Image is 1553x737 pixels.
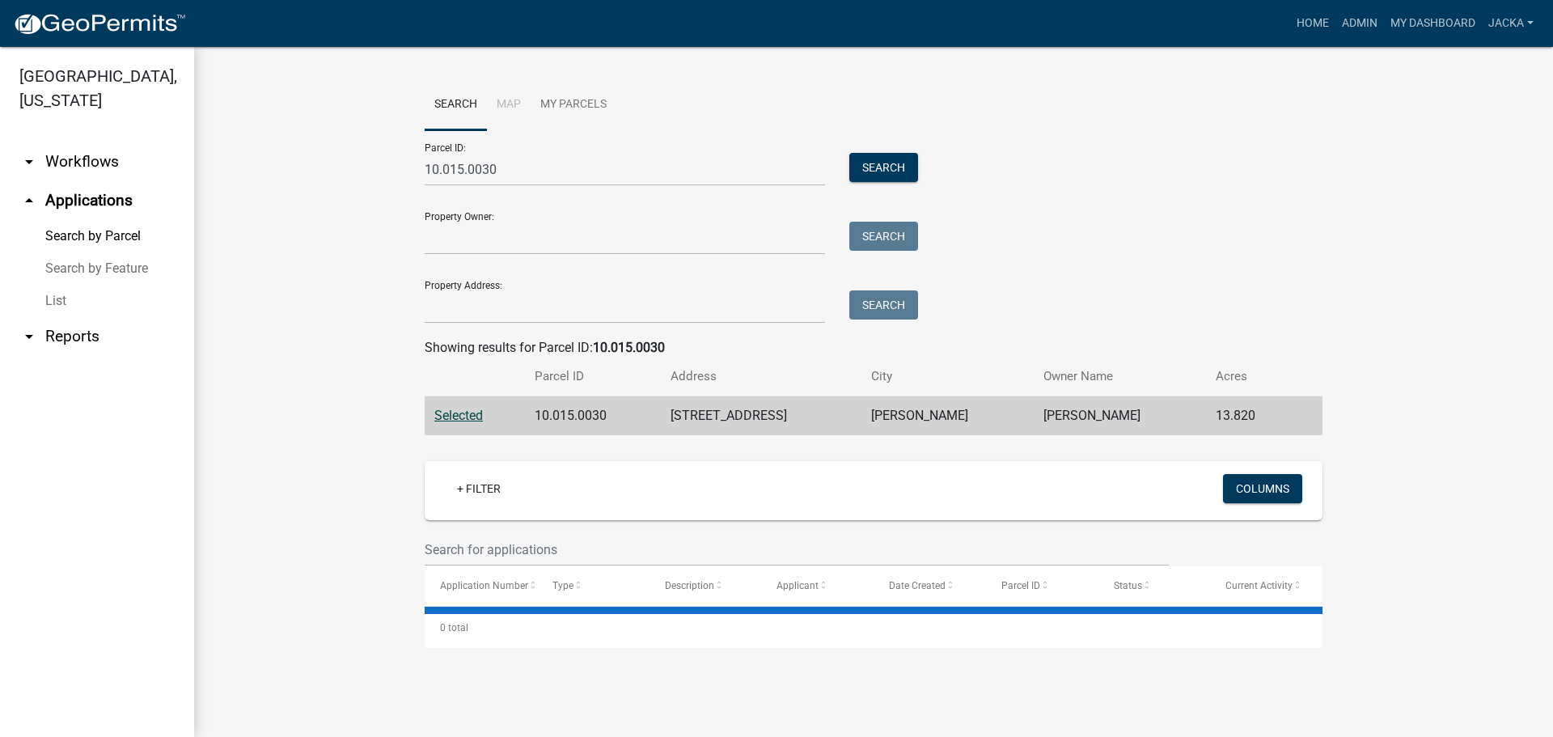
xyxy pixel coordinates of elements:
td: [PERSON_NAME] [1034,396,1206,436]
a: Home [1290,8,1335,39]
a: My Dashboard [1384,8,1482,39]
strong: 10.015.0030 [593,340,665,355]
th: Acres [1206,358,1293,396]
button: Search [849,153,918,182]
datatable-header-cell: Current Activity [1210,566,1322,605]
th: Parcel ID [525,358,660,396]
i: arrow_drop_down [19,152,39,172]
button: Search [849,290,918,320]
datatable-header-cell: Application Number [425,566,537,605]
datatable-header-cell: Status [1098,566,1211,605]
a: jacka [1482,8,1540,39]
th: Owner Name [1034,358,1206,396]
i: arrow_drop_up [19,191,39,210]
span: Parcel ID [1001,580,1040,591]
td: [PERSON_NAME] [861,396,1034,436]
span: Current Activity [1225,580,1293,591]
datatable-header-cell: Applicant [761,566,874,605]
div: 0 total [425,608,1322,648]
span: Application Number [440,580,528,591]
td: 10.015.0030 [525,396,660,436]
button: Columns [1223,474,1302,503]
div: Showing results for Parcel ID: [425,338,1322,358]
a: + Filter [444,474,514,503]
a: My Parcels [531,79,616,131]
span: Status [1114,580,1142,591]
th: Address [661,358,862,396]
span: Description [665,580,714,591]
span: Applicant [776,580,819,591]
td: [STREET_ADDRESS] [661,396,862,436]
a: Admin [1335,8,1384,39]
a: Search [425,79,487,131]
button: Search [849,222,918,251]
datatable-header-cell: Parcel ID [986,566,1098,605]
td: 13.820 [1206,396,1293,436]
datatable-header-cell: Date Created [874,566,986,605]
datatable-header-cell: Type [537,566,650,605]
span: Date Created [889,580,946,591]
span: Type [552,580,573,591]
datatable-header-cell: Description [650,566,762,605]
th: City [861,358,1034,396]
a: Selected [434,408,483,423]
i: arrow_drop_down [19,327,39,346]
input: Search for applications [425,533,1169,566]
